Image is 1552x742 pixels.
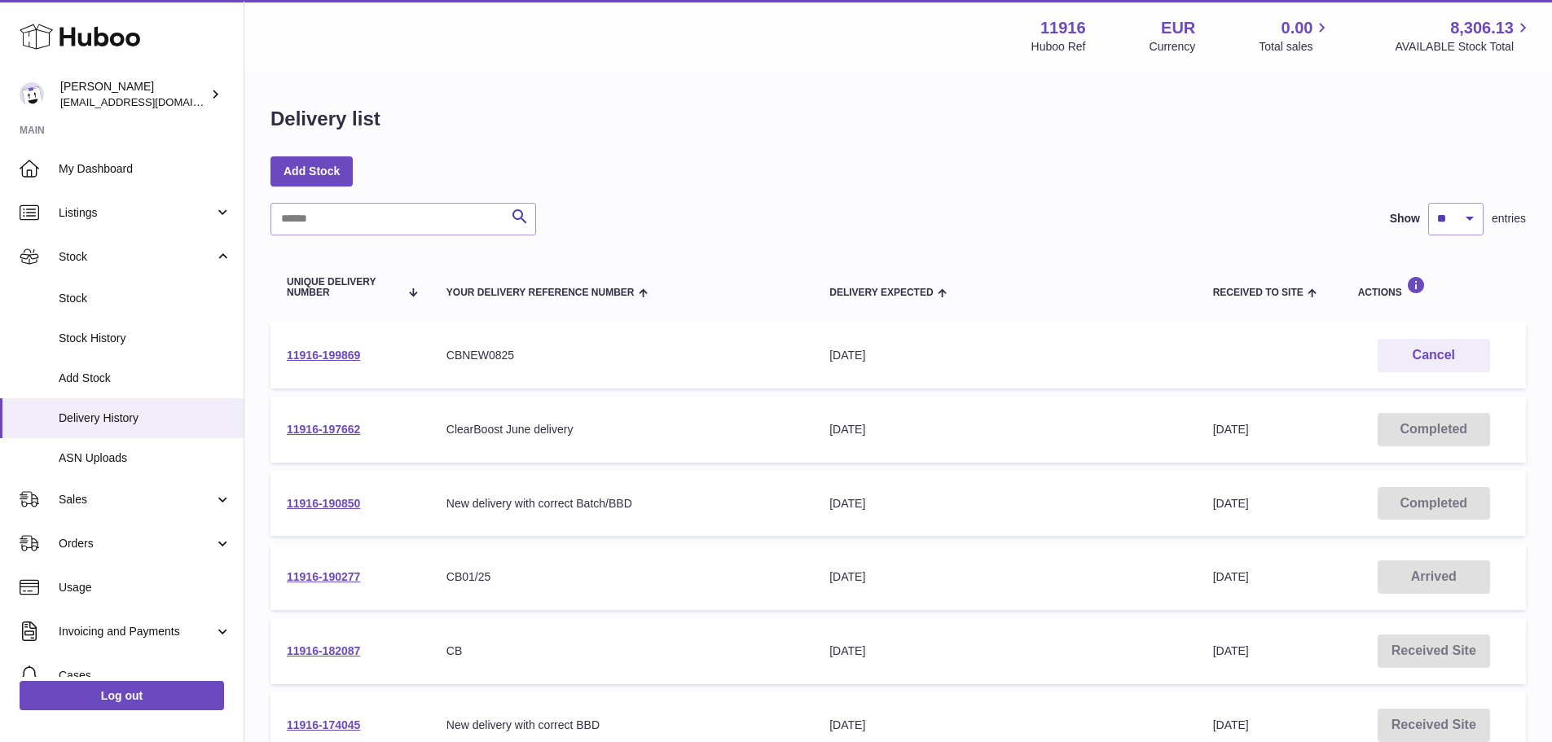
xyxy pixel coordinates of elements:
span: [EMAIL_ADDRESS][DOMAIN_NAME] [60,95,240,108]
div: [DATE] [829,569,1180,585]
span: 0.00 [1282,17,1313,39]
span: Sales [59,492,214,507]
div: [DATE] [829,718,1180,733]
div: Actions [1358,276,1510,298]
span: My Dashboard [59,161,231,177]
span: Total sales [1259,39,1331,55]
div: CBNEW0825 [446,348,797,363]
a: 11916-190850 [287,497,360,510]
div: CB [446,643,797,659]
span: [DATE] [1213,497,1249,510]
a: 8,306.13 AVAILABLE Stock Total [1395,17,1532,55]
span: Your Delivery Reference Number [446,288,635,298]
span: Add Stock [59,371,231,386]
span: Orders [59,536,214,551]
span: [DATE] [1213,423,1249,436]
h1: Delivery list [270,106,380,132]
div: Currency [1150,39,1196,55]
strong: 11916 [1040,17,1086,39]
span: ASN Uploads [59,450,231,466]
div: [DATE] [829,422,1180,437]
span: Delivery Expected [829,288,933,298]
label: Show [1390,211,1420,226]
div: ClearBoost June delivery [446,422,797,437]
a: 11916-197662 [287,423,360,436]
span: 8,306.13 [1450,17,1514,39]
span: Invoicing and Payments [59,624,214,639]
div: [DATE] [829,348,1180,363]
span: Stock [59,291,231,306]
strong: EUR [1161,17,1195,39]
a: 11916-190277 [287,570,360,583]
div: CB01/25 [446,569,797,585]
span: Stock [59,249,214,265]
span: Cases [59,668,231,683]
img: internalAdmin-11916@internal.huboo.com [20,82,44,107]
button: Cancel [1378,339,1490,372]
span: [DATE] [1213,570,1249,583]
div: [DATE] [829,496,1180,511]
span: Unique Delivery Number [287,277,399,298]
a: 11916-199869 [287,349,360,362]
span: Listings [59,205,214,221]
span: Stock History [59,331,231,346]
div: New delivery with correct Batch/BBD [446,496,797,511]
div: Huboo Ref [1031,39,1086,55]
div: [PERSON_NAME] [60,79,207,110]
a: 11916-182087 [287,644,360,657]
span: [DATE] [1213,644,1249,657]
a: 0.00 Total sales [1259,17,1331,55]
a: Log out [20,681,224,710]
span: Usage [59,580,231,595]
a: 11916-174045 [287,718,360,731]
span: [DATE] [1213,718,1249,731]
span: Received to Site [1213,288,1304,298]
span: Delivery History [59,411,231,426]
div: [DATE] [829,643,1180,659]
span: entries [1492,211,1526,226]
a: Add Stock [270,156,353,186]
div: New delivery with correct BBD [446,718,797,733]
span: AVAILABLE Stock Total [1395,39,1532,55]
